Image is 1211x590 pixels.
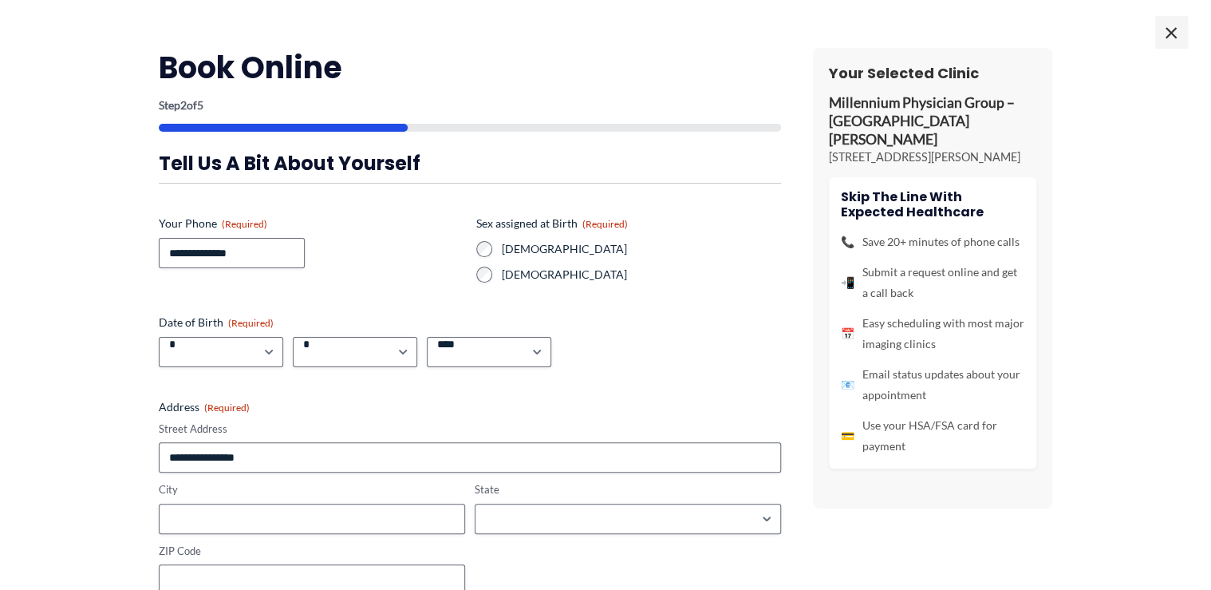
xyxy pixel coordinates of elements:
legend: Address [159,399,250,415]
span: 2 [180,98,187,112]
span: 📅 [841,323,854,344]
span: × [1155,16,1187,48]
label: Street Address [159,422,781,437]
span: (Required) [228,317,274,329]
h3: Your Selected Clinic [829,64,1036,82]
span: 💳 [841,426,854,446]
label: City [159,482,465,497]
label: ZIP Code [159,544,465,559]
label: Your Phone [159,216,463,232]
legend: Date of Birth [159,315,274,331]
legend: Sex assigned at Birth [476,216,628,232]
label: [DEMOGRAPHIC_DATA] [502,241,781,257]
span: (Required) [582,218,628,230]
p: Millennium Physician Group – [GEOGRAPHIC_DATA][PERSON_NAME] [829,94,1036,149]
span: 5 [197,98,203,112]
h2: Book Online [159,48,781,87]
p: [STREET_ADDRESS][PERSON_NAME] [829,149,1036,165]
h4: Skip the line with Expected Healthcare [841,189,1024,220]
span: 📞 [841,232,854,252]
h3: Tell us a bit about yourself [159,151,781,176]
span: 📧 [841,374,854,395]
p: Step of [159,100,781,111]
span: 📲 [841,272,854,293]
label: State [475,482,781,497]
li: Use your HSA/FSA card for payment [841,415,1024,457]
li: Easy scheduling with most major imaging clinics [841,313,1024,354]
li: Submit a request online and get a call back [841,262,1024,303]
li: Save 20+ minutes of phone calls [841,232,1024,252]
li: Email status updates about your appointment [841,364,1024,406]
span: (Required) [204,402,250,414]
span: (Required) [222,218,267,230]
label: [DEMOGRAPHIC_DATA] [502,267,781,283]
